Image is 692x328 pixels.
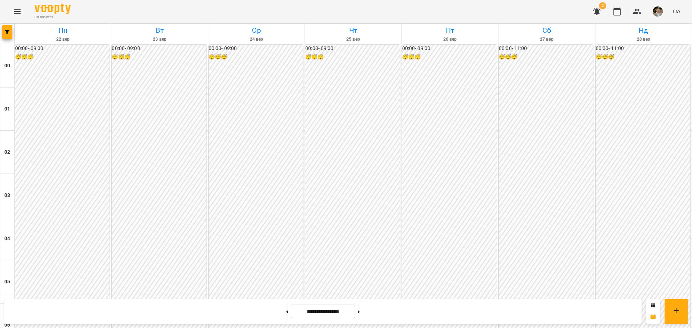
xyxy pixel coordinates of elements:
h6: 01 [4,105,10,113]
h6: 😴😴😴 [499,53,593,61]
h6: 03 [4,192,10,199]
h6: Ср [209,25,303,36]
h6: 04 [4,235,10,243]
h6: 😴😴😴 [209,53,303,61]
h6: 😴😴😴 [15,53,110,61]
h6: 😴😴😴 [112,53,206,61]
button: UA [670,5,683,18]
h6: 22 вер [16,36,110,43]
h6: 00:00 - 09:00 [209,45,303,53]
h6: 05 [4,278,10,286]
h6: Пн [16,25,110,36]
h6: 😴😴😴 [596,53,690,61]
h6: 02 [4,148,10,156]
h6: 00:00 - 11:00 [596,45,690,53]
h6: Нд [596,25,691,36]
img: 7c88ea500635afcc637caa65feac9b0a.jpg [653,6,663,17]
h6: Сб [500,25,594,36]
h6: 24 вер [209,36,303,43]
button: Menu [9,3,26,20]
h6: Чт [306,25,400,36]
h6: 😴😴😴 [402,53,497,61]
h6: 28 вер [596,36,691,43]
h6: 00:00 - 11:00 [499,45,593,53]
h6: 00:00 - 09:00 [15,45,110,53]
h6: 23 вер [112,36,207,43]
span: For Business [35,15,71,19]
h6: 00:00 - 09:00 [402,45,497,53]
h6: 00 [4,62,10,70]
h6: 😴😴😴 [305,53,400,61]
h6: 00:00 - 09:00 [112,45,206,53]
img: Voopty Logo [35,4,71,14]
h6: 00:00 - 09:00 [305,45,400,53]
h6: Вт [112,25,207,36]
span: 2 [599,2,606,9]
h6: 27 вер [500,36,594,43]
span: UA [673,8,680,15]
h6: 25 вер [306,36,400,43]
h6: Пт [403,25,497,36]
h6: 26 вер [403,36,497,43]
